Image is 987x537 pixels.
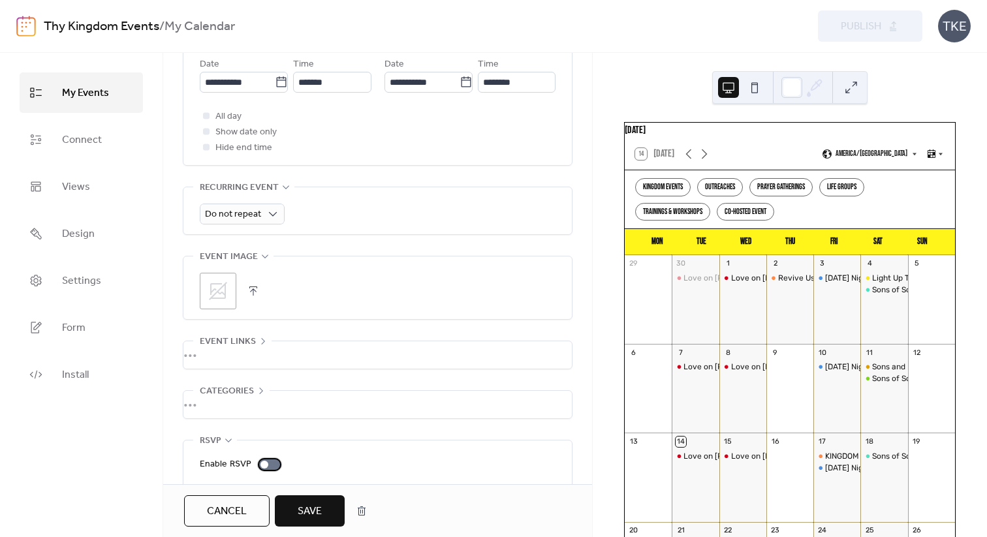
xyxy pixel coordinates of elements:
[16,16,36,37] img: logo
[200,273,236,309] div: ;
[215,140,272,156] span: Hide end time
[20,166,143,207] a: Views
[205,206,261,223] span: Do not repeat
[20,260,143,301] a: Settings
[200,457,251,472] div: Enable RSVP
[20,354,143,395] a: Install
[183,341,572,369] div: •••
[200,180,279,196] span: Recurring event
[200,249,258,265] span: Event image
[275,495,345,527] button: Save
[293,57,314,72] span: Time
[200,433,221,449] span: RSVP
[200,384,254,399] span: Categories
[44,14,159,39] a: Thy Kingdom Events
[184,495,270,527] button: Cancel
[207,504,247,519] span: Cancel
[62,318,86,339] span: Form
[62,177,90,198] span: Views
[62,271,101,292] span: Settings
[62,83,109,104] span: My Events
[215,109,242,125] span: All day
[62,130,102,151] span: Connect
[384,57,404,72] span: Date
[384,38,426,54] div: End date
[62,224,95,245] span: Design
[159,14,164,39] b: /
[20,307,143,348] a: Form
[200,38,245,54] div: Start date
[20,72,143,113] a: My Events
[298,504,322,519] span: Save
[215,125,277,140] span: Show date only
[200,57,219,72] span: Date
[20,119,143,160] a: Connect
[20,213,143,254] a: Design
[62,365,89,386] span: Install
[938,10,971,42] div: TKE
[164,14,235,39] b: My Calendar
[478,57,499,72] span: Time
[200,334,256,350] span: Event links
[183,391,572,418] div: •••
